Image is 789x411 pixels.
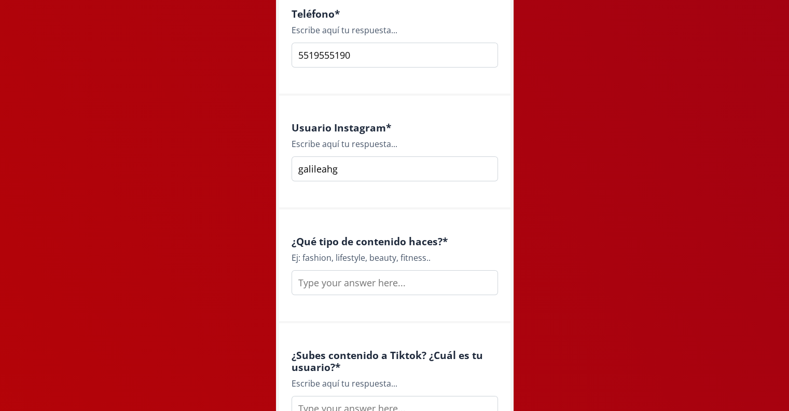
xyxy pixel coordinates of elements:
input: Type your answer here... [292,270,498,295]
h4: ¿Subes contenido a Tiktok? ¿Cuál es tu usuario? * [292,349,498,373]
div: Escribe aquí tu respuesta... [292,377,498,390]
h4: Teléfono * [292,8,498,20]
div: Escribe aquí tu respuesta... [292,138,498,150]
h4: Usuario Instagram * [292,122,498,134]
input: Type your answer here... [292,43,498,68]
h4: ¿Qué tipo de contenido haces? * [292,235,498,247]
div: Ej: fashion, lifestyle, beauty, fitness.. [292,251,498,264]
div: Escribe aquí tu respuesta... [292,24,498,36]
input: Type your answer here... [292,156,498,181]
